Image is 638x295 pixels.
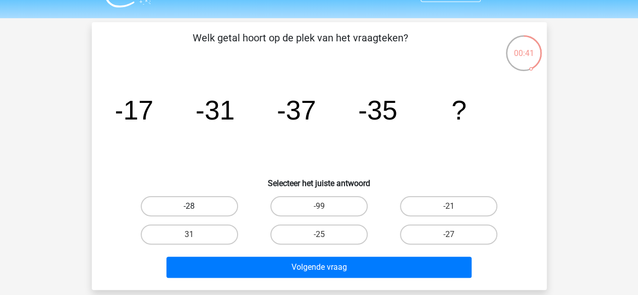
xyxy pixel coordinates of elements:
[141,196,238,216] label: -28
[358,95,397,125] tspan: -35
[141,224,238,245] label: 31
[270,196,368,216] label: -99
[400,224,497,245] label: -27
[270,224,368,245] label: -25
[166,257,472,278] button: Volgende vraag
[505,34,543,60] div: 00:41
[195,95,235,125] tspan: -31
[108,30,493,61] p: Welk getal hoort op de plek van het vraagteken?
[400,196,497,216] label: -21
[276,95,316,125] tspan: -37
[108,170,531,188] h6: Selecteer het juiste antwoord
[114,95,153,125] tspan: -17
[451,95,467,125] tspan: ?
